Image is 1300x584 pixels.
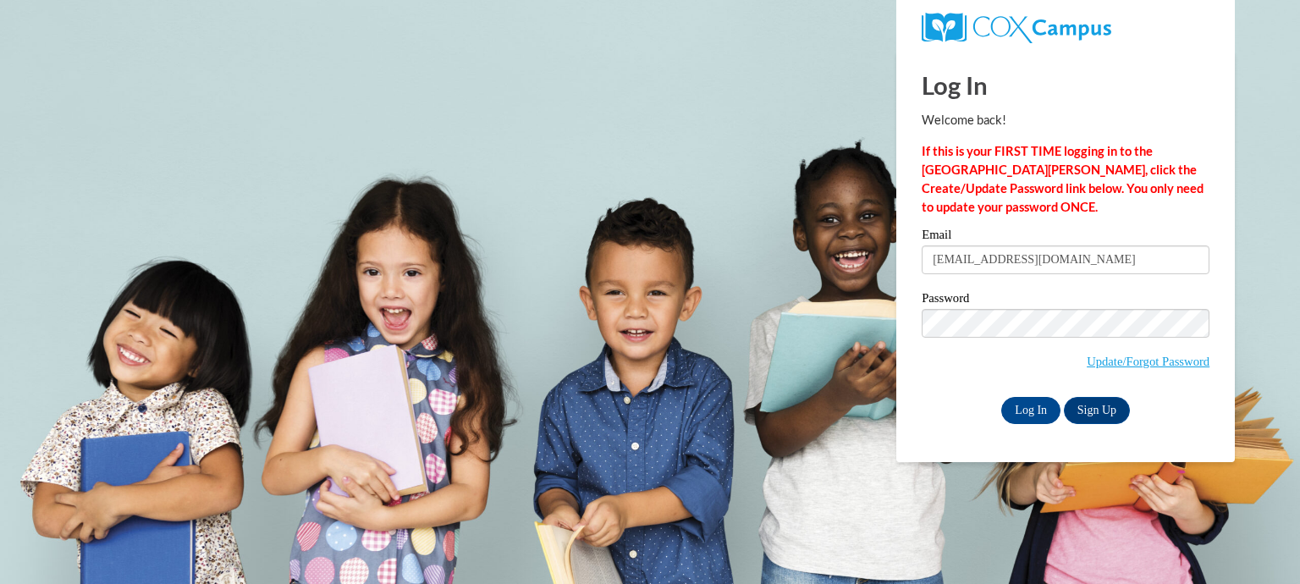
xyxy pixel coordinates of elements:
[1087,355,1209,368] a: Update/Forgot Password
[1064,397,1130,424] a: Sign Up
[922,111,1209,129] p: Welcome back!
[922,13,1209,43] a: COX Campus
[922,13,1111,43] img: COX Campus
[922,229,1209,245] label: Email
[922,68,1209,102] h1: Log In
[922,144,1204,214] strong: If this is your FIRST TIME logging in to the [GEOGRAPHIC_DATA][PERSON_NAME], click the Create/Upd...
[1001,397,1060,424] input: Log In
[922,292,1209,309] label: Password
